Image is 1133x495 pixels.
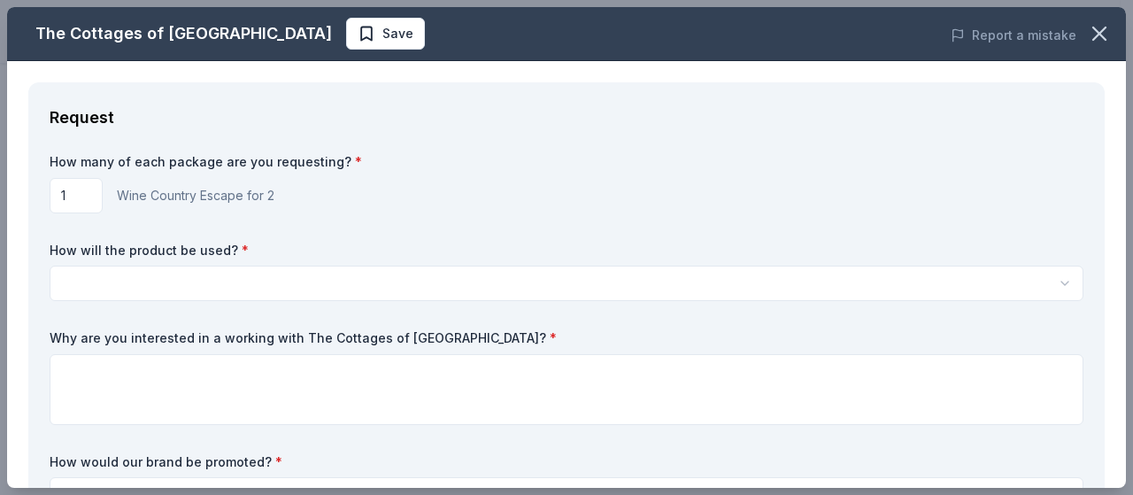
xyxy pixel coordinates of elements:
[50,329,1083,347] label: Why are you interested in a working with The Cottages of [GEOGRAPHIC_DATA]?
[35,19,332,48] div: The Cottages of [GEOGRAPHIC_DATA]
[50,242,1083,259] label: How will the product be used?
[117,185,274,206] div: Wine Country Escape for 2
[382,23,413,44] span: Save
[50,453,1083,471] label: How would our brand be promoted?
[346,18,425,50] button: Save
[951,25,1076,46] button: Report a mistake
[50,153,1083,171] label: How many of each package are you requesting?
[50,104,1083,132] div: Request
